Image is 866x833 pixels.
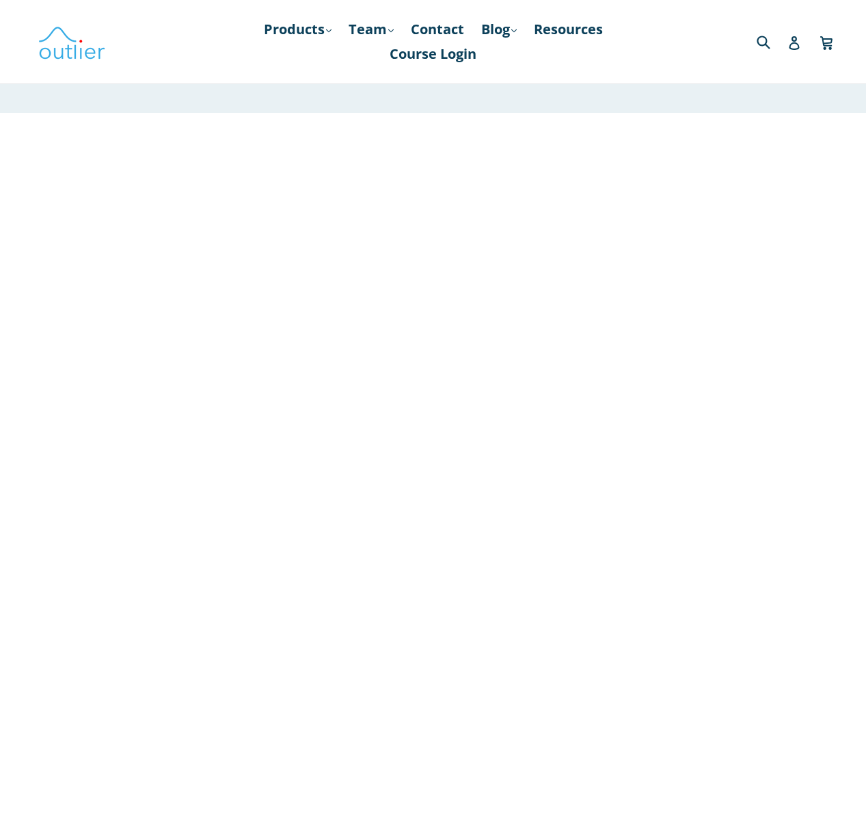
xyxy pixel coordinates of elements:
a: Blog [474,17,524,42]
a: Course Login [383,42,483,66]
a: Team [342,17,401,42]
a: Resources [527,17,610,42]
input: Search [753,27,791,55]
img: Outlier Linguistics [38,22,106,62]
a: Contact [404,17,471,42]
a: Products [257,17,338,42]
